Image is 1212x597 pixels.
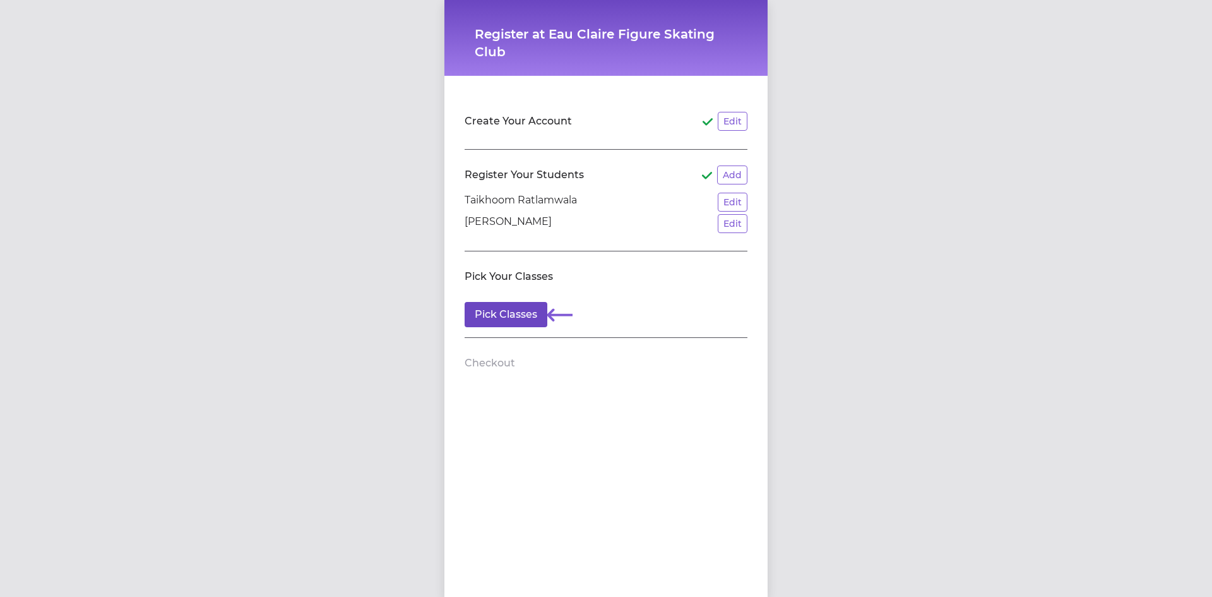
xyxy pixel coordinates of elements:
[465,214,552,233] p: [PERSON_NAME]
[465,167,584,183] h2: Register Your Students
[465,356,515,371] h2: Checkout
[718,112,747,131] button: Edit
[465,269,553,284] h2: Pick Your Classes
[475,25,737,61] h1: Register at Eau Claire Figure Skating Club
[465,114,572,129] h2: Create Your Account
[717,166,747,184] button: Add
[465,193,577,212] p: Taikhoom Ratlamwala
[465,302,547,327] button: Pick Classes
[718,193,747,212] button: Edit
[718,214,747,233] button: Edit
